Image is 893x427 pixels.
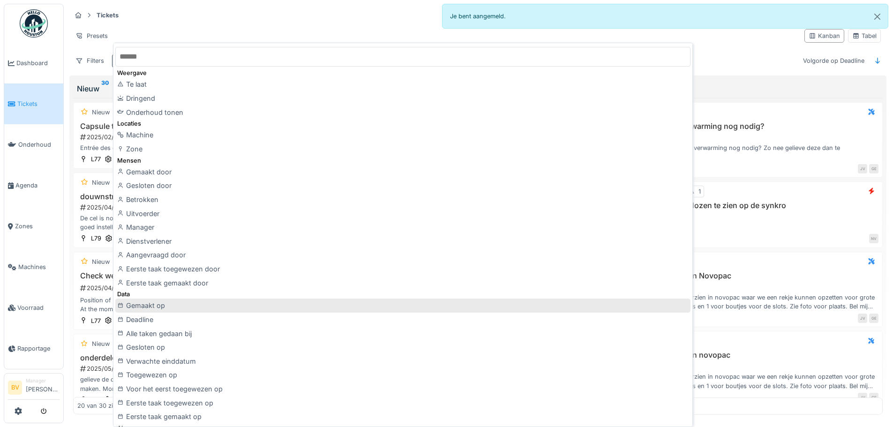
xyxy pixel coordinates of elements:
div: 2025/05/336/03109 [79,364,331,373]
div: 2025/04/336/02554 [79,282,331,294]
div: Filters [71,54,108,67]
div: 2025/04/336/02491 [79,203,331,212]
div: GE [869,393,878,402]
div: L79 [91,234,101,243]
div: 2025/04/336/02708 [626,212,878,221]
div: Aangevraagd door [115,248,690,262]
div: Nieuw [92,339,110,348]
h3: 3 rekjes voorzien in Novopac [624,271,878,280]
h3: douwnstream fotocel BFB afstellen [77,192,331,201]
div: 1 [698,187,701,196]
div: Nieuw [77,83,332,94]
h3: Check weighing screen [77,271,331,280]
h3: Plastiek onder verwarming nog nodig? [624,122,878,131]
div: 2025/01/336/00002 [626,133,878,142]
div: 2025/02/336/01112 [79,133,331,142]
div: Nieuw [92,257,110,266]
div: De cel is nog niet aan gesloten in de plc , maar we zien dat ze niet schakelt . Graag al goed ins... [77,214,331,232]
div: Is de plastiek onder de verwarming nog nodig? Zo nee gelieve deze dan te verwijderen. [624,143,878,161]
div: Onderhoud tonen [115,105,690,120]
span: Zones [15,222,60,231]
div: sensor stuk [624,223,878,232]
li: BV [8,381,22,395]
div: 2025/05/336/03446 [626,361,878,370]
div: Verwachte einddatum [115,354,690,368]
img: Badge_color-CXgf-gQk.svg [20,9,48,37]
div: Te laat [115,77,690,91]
div: Toegewezen op [115,368,690,382]
div: Mensen [115,156,690,165]
div: Dringend [115,91,690,105]
div: Zone [115,142,690,156]
span: Voorraad [17,303,60,312]
div: L77 [91,316,101,325]
div: Tabel [852,31,877,40]
div: Gesloten door [115,179,690,193]
div: Position of the screen from the scale should be changed as it’s placed on the line 72. At the mom... [77,296,331,314]
div: Uitvoerder [115,207,690,221]
h3: onderdelen bij maken/ namaken voor novopac x50 [77,353,331,362]
div: JV [858,393,867,402]
div: 20 van 30 zichtbaar [77,402,135,411]
span: Tickets [17,99,60,108]
div: Machine [115,128,690,142]
div: Eerste taak gemaakt door [115,276,690,290]
div: 2025/05/336/03445 [626,282,878,291]
sup: 30 [101,83,109,94]
div: Eerste taak toegewezen op [115,396,690,410]
div: Weergave [115,68,690,77]
span: Onderhoud [18,140,60,149]
div: Gelieve 3 rekjes te voorzien in novopac waar we een rekje kunnen opzetten voor grote slots, 1 voo... [624,372,878,390]
div: Volgorde op Deadline [799,54,869,67]
div: Kanban [809,31,840,40]
span: Rapportage [17,344,60,353]
div: L71 [91,396,100,405]
div: Betrokken [115,193,690,207]
button: Close [867,4,888,29]
div: Manager [26,377,60,384]
h3: Capsule toevoer, de las van 2 inox geleidingen is gescheurd. [77,122,331,131]
h3: sensor stuk voor dozen te zien op de synkro [624,201,878,210]
div: JV [858,314,867,323]
div: Gemaakt op [115,299,690,313]
span: Agenda [15,181,60,190]
div: Gesloten op [115,340,690,354]
div: Nieuw [92,108,110,117]
div: L77 [91,155,101,164]
div: Dienstverlener [115,234,690,248]
div: Gemaakt door [115,165,690,179]
div: Te controleren [624,83,879,94]
h3: 3 rekjes voorzien in novopac [624,351,878,360]
div: Je bent aangemeld. [442,4,889,29]
span: Dashboard [16,59,60,67]
div: JV [858,164,867,173]
div: Manager [115,220,690,234]
div: GE [869,314,878,323]
div: Deadline [115,313,690,327]
span: Machines [18,262,60,271]
strong: Tickets [93,11,122,20]
div: Alle taken gedaan bij [115,327,690,341]
div: Data [115,290,690,299]
div: GE [869,164,878,173]
div: Gelieve 3 rekjes te voorzien in novopac waar we een rekje kunnen opzetten voor grote slots, 1 voo... [624,293,878,311]
div: Nieuw [92,178,110,187]
li: [PERSON_NAME] [26,377,60,397]
div: Locaties [115,119,690,128]
div: Eerste taak gemaakt op [115,410,690,424]
div: Presets [71,29,112,43]
div: Eerste taak toegewezen door [115,262,690,276]
div: Entrée des capsules, les joints de soudure se sont détachés [77,143,331,152]
div: Voor het eerst toegewezen op [115,382,690,396]
div: NV [869,234,878,243]
div: gelieve de onderdelen die we nodig hebben om x50 doosjes te produceren na te maken. Momenteel geb... [77,375,331,393]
